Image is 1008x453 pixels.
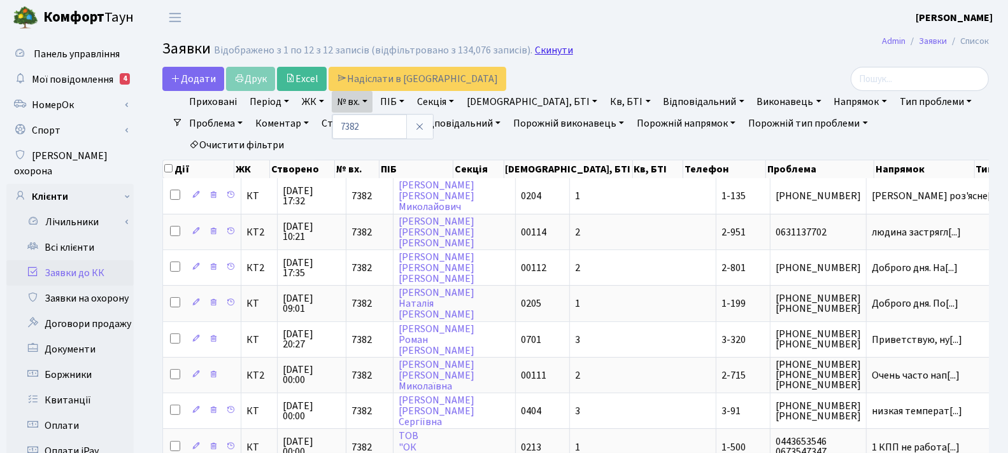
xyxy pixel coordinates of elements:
a: Напрямок [829,91,892,113]
b: [PERSON_NAME] [916,11,993,25]
span: [DATE] 17:32 [283,186,341,206]
a: [PERSON_NAME][PERSON_NAME][PERSON_NAME] [399,250,474,286]
span: 2-801 [721,261,746,275]
span: [PERSON_NAME] роз'ясне[...] [872,189,1000,203]
span: 7382 [351,404,372,418]
a: [DEMOGRAPHIC_DATA], БТІ [462,91,602,113]
a: Спорт [6,118,134,143]
span: КТ2 [246,263,272,273]
span: 7382 [351,368,372,382]
span: [PHONE_NUMBER] [PHONE_NUMBER] [776,401,861,421]
th: [DEMOGRAPHIC_DATA], БТІ [504,160,633,178]
a: [PERSON_NAME] [916,10,993,25]
a: ЖК [297,91,329,113]
span: 1-135 [721,189,746,203]
span: [DATE] 00:00 [283,365,341,385]
a: Оплати [6,413,134,438]
span: КТ [246,442,272,452]
a: [PERSON_NAME]Наталія[PERSON_NAME] [399,286,474,321]
th: Секція [453,160,504,178]
a: Договори продажу [6,311,134,337]
span: Очень часто нап[...] [872,368,960,382]
span: Доброго дня. На[...] [872,261,958,275]
a: Скинути [535,45,573,57]
span: 7382 [351,261,372,275]
span: 0631137702 [776,227,861,237]
th: ПІБ [380,160,453,178]
a: Excel [277,67,327,91]
span: 7382 [351,225,372,239]
a: Приховані [184,91,242,113]
span: 7382 [351,189,372,203]
a: Додати [162,67,224,91]
a: Порожній напрямок [632,113,741,134]
span: [PHONE_NUMBER] [PHONE_NUMBER] [776,329,861,349]
button: Переключити навігацію [159,7,191,28]
a: Порожній виконавець [508,113,629,134]
span: 1 [575,189,580,203]
a: Всі клієнти [6,235,134,260]
span: [PHONE_NUMBER] [PHONE_NUMBER] [PHONE_NUMBER] [776,359,861,390]
a: Боржники [6,362,134,387]
div: Відображено з 1 по 12 з 12 записів (відфільтровано з 134,076 записів). [214,45,532,57]
a: Admin [882,34,905,48]
span: [DATE] 10:21 [283,221,341,242]
span: низкая температ[...] [872,404,962,418]
span: Додати [171,72,216,86]
a: [PERSON_NAME][PERSON_NAME][PERSON_NAME] [399,214,474,250]
span: [PHONE_NUMBER] [776,191,861,201]
span: [DATE] 00:00 [283,401,341,421]
a: Панель управління [6,41,134,67]
a: Порожній тип проблеми [743,113,872,134]
span: 2-951 [721,225,746,239]
span: [DATE] 20:27 [283,329,341,349]
span: 7382 [351,296,372,310]
a: [PERSON_NAME] охорона [6,143,134,184]
span: Панель управління [34,47,120,61]
a: Клієнти [6,184,134,209]
span: 3 [575,404,580,418]
span: [PHONE_NUMBER] [PHONE_NUMBER] [776,293,861,314]
a: Лічильники [15,209,134,235]
span: КТ2 [246,370,272,380]
span: 7382 [351,333,372,347]
span: КТ [246,298,272,309]
span: 00111 [521,368,546,382]
span: 3-91 [721,404,741,418]
span: 2 [575,261,580,275]
span: 00112 [521,261,546,275]
th: Проблема [766,160,874,178]
a: Статус [316,113,366,134]
img: logo.png [13,5,38,31]
span: 3 [575,333,580,347]
a: [PERSON_NAME][PERSON_NAME]Миколаївна [399,358,474,393]
a: [PERSON_NAME][PERSON_NAME]Сергіївна [399,393,474,429]
a: Заявки [919,34,947,48]
span: 0701 [521,333,541,347]
a: Період [245,91,294,113]
span: 2 [575,225,580,239]
span: 3-320 [721,333,746,347]
span: 0204 [521,189,541,203]
a: Проблема [184,113,248,134]
th: Кв, БТІ [633,160,683,178]
a: Кв, БТІ [605,91,655,113]
th: Створено [270,160,335,178]
a: Виконавець [752,91,827,113]
a: Тип проблеми [895,91,977,113]
th: Телефон [683,160,766,178]
span: 1 [575,296,580,310]
span: [DATE] 09:01 [283,293,341,314]
a: Секція [412,91,459,113]
span: Заявки [162,38,211,60]
a: Відповідальний [658,91,749,113]
nav: breadcrumb [863,28,1008,55]
a: [PERSON_NAME][PERSON_NAME]Миколайович [399,178,474,214]
span: 0404 [521,404,541,418]
span: [DATE] 17:35 [283,258,341,278]
a: Коментар [250,113,314,134]
a: Документи [6,337,134,362]
th: ЖК [234,160,270,178]
a: Мої повідомлення4 [6,67,134,92]
th: Напрямок [874,160,974,178]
